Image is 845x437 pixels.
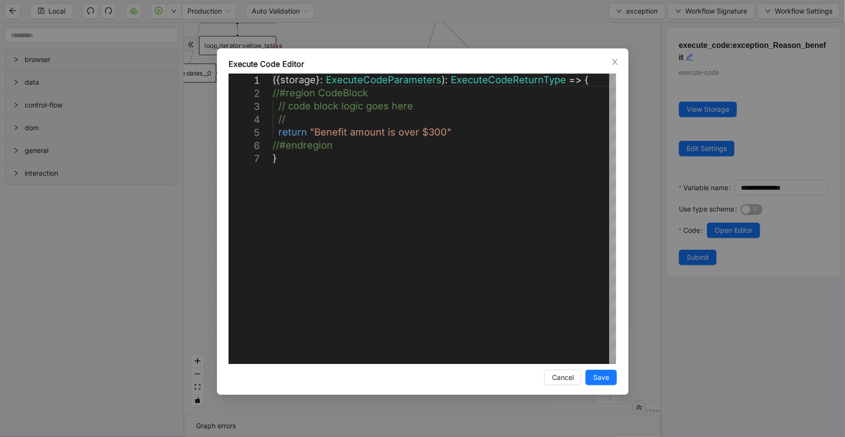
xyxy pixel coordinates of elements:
span: }: [316,74,323,86]
span: Save [593,372,609,383]
span: storage [280,74,316,86]
div: 4 [229,113,260,126]
span: ExecuteCodeParameters [326,74,442,86]
div: 5 [229,126,260,139]
span: ExecuteCodeReturnType [451,74,566,86]
span: } [273,152,277,164]
div: 7 [229,152,260,166]
span: "Benefit amount is over $300" [310,126,451,138]
span: Cancel [552,372,574,383]
div: 2 [229,87,260,100]
button: Save [585,370,617,385]
span: ): [442,74,448,86]
span: return [278,126,307,138]
span: close [611,58,619,66]
span: // [278,113,285,125]
span: ({ [273,74,280,86]
span: { [584,74,589,86]
div: Execute Code Editor [229,58,617,70]
div: 6 [229,139,260,152]
span: => [569,74,582,86]
div: 1 [229,74,260,87]
button: Close [610,57,620,67]
span: // code block logic goes here [278,100,413,112]
div: 3 [229,100,260,113]
button: Cancel [544,370,582,385]
span: //#region CodeBlock [273,87,368,99]
span: //#endregion [273,139,333,151]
